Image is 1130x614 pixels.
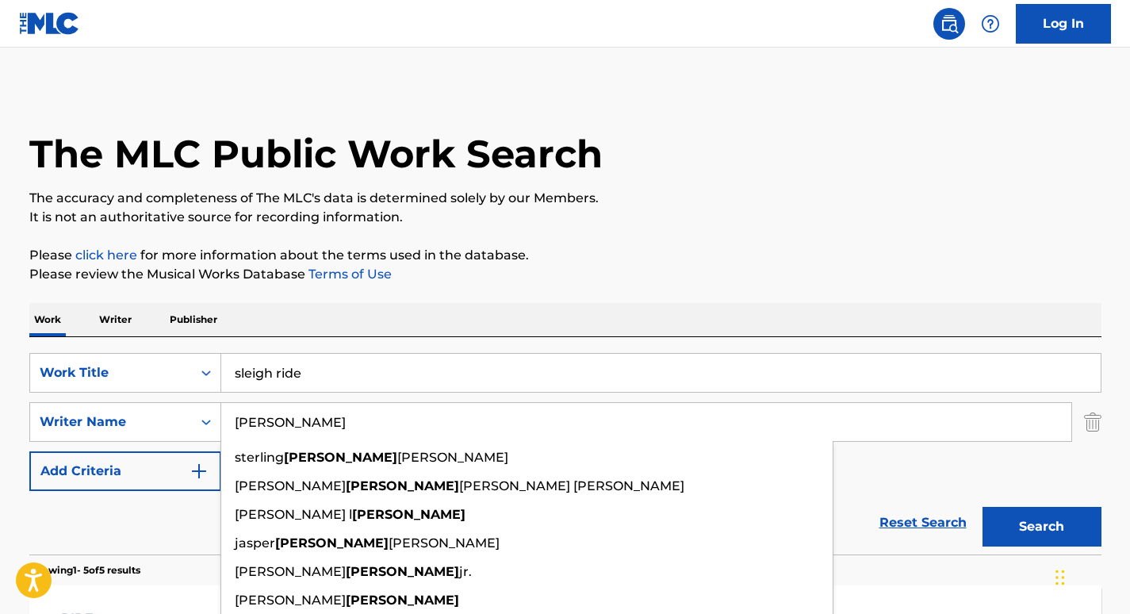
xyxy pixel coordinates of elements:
[29,130,603,178] h1: The MLC Public Work Search
[284,450,397,465] strong: [PERSON_NAME]
[29,451,221,491] button: Add Criteria
[940,14,959,33] img: search
[40,363,182,382] div: Work Title
[235,450,284,465] span: sterling
[29,189,1101,208] p: The accuracy and completeness of The MLC's data is determined solely by our Members.
[165,303,222,336] p: Publisher
[94,303,136,336] p: Writer
[305,267,392,282] a: Terms of Use
[29,563,140,578] p: Showing 1 - 5 of 5 results
[235,535,275,551] span: jasper
[346,564,459,579] strong: [PERSON_NAME]
[459,478,684,493] span: [PERSON_NAME] [PERSON_NAME]
[40,413,182,432] div: Writer Name
[1016,4,1111,44] a: Log In
[1051,538,1130,614] iframe: Chat Widget
[346,478,459,493] strong: [PERSON_NAME]
[1084,402,1101,442] img: Delete Criterion
[459,564,472,579] span: jr.
[235,507,352,522] span: [PERSON_NAME] l
[19,12,80,35] img: MLC Logo
[983,507,1101,547] button: Search
[75,248,137,263] a: click here
[981,14,1000,33] img: help
[346,593,459,608] strong: [PERSON_NAME]
[975,8,1006,40] div: Help
[190,462,209,481] img: 9d2ae6d4665cec9f34b9.svg
[29,208,1101,227] p: It is not an authoritative source for recording information.
[275,535,389,551] strong: [PERSON_NAME]
[1055,554,1065,601] div: Drag
[389,535,500,551] span: [PERSON_NAME]
[352,507,465,522] strong: [PERSON_NAME]
[29,265,1101,284] p: Please review the Musical Works Database
[235,593,346,608] span: [PERSON_NAME]
[235,564,346,579] span: [PERSON_NAME]
[871,505,975,540] a: Reset Search
[29,303,66,336] p: Work
[235,478,346,493] span: [PERSON_NAME]
[29,353,1101,555] form: Search Form
[29,246,1101,265] p: Please for more information about the terms used in the database.
[933,8,965,40] a: Public Search
[397,450,508,465] span: [PERSON_NAME]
